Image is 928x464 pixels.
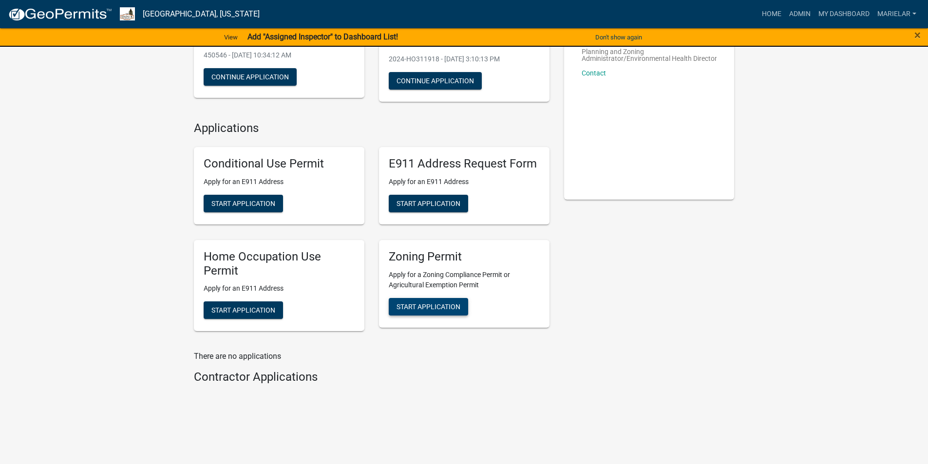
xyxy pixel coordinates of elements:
[120,7,135,20] img: Sioux County, Iowa
[389,195,468,212] button: Start Application
[389,54,540,64] p: 2024-HO311918 - [DATE] 3:10:13 PM
[194,121,549,135] h4: Applications
[211,199,275,207] span: Start Application
[389,298,468,316] button: Start Application
[211,306,275,314] span: Start Application
[389,177,540,187] p: Apply for an E911 Address
[914,29,921,41] button: Close
[785,5,814,23] a: Admin
[397,199,460,207] span: Start Application
[204,283,355,294] p: Apply for an E911 Address
[397,302,460,310] span: Start Application
[389,250,540,264] h5: Zoning Permit
[389,157,540,171] h5: E911 Address Request Form
[204,50,355,60] p: 450546 - [DATE] 10:34:12 AM
[758,5,785,23] a: Home
[591,29,646,45] button: Don't show again
[873,5,920,23] a: marielar
[389,72,482,90] button: Continue Application
[194,121,549,339] wm-workflow-list-section: Applications
[204,301,283,319] button: Start Application
[389,270,540,290] p: Apply for a Zoning Compliance Permit or Agricultural Exemption Permit
[194,370,549,388] wm-workflow-list-section: Contractor Applications
[143,6,260,22] a: [GEOGRAPHIC_DATA], [US_STATE]
[194,351,549,362] p: There are no applications
[247,32,398,41] strong: Add "Assigned Inspector" to Dashboard List!
[204,68,297,86] button: Continue Application
[914,28,921,42] span: ×
[814,5,873,23] a: My Dashboard
[204,195,283,212] button: Start Application
[204,157,355,171] h5: Conditional Use Permit
[582,48,717,62] p: Planning and Zoning Administrator/Environmental Health Director
[204,177,355,187] p: Apply for an E911 Address
[220,29,242,45] a: View
[194,370,549,384] h4: Contractor Applications
[204,250,355,278] h5: Home Occupation Use Permit
[582,69,606,77] a: Contact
